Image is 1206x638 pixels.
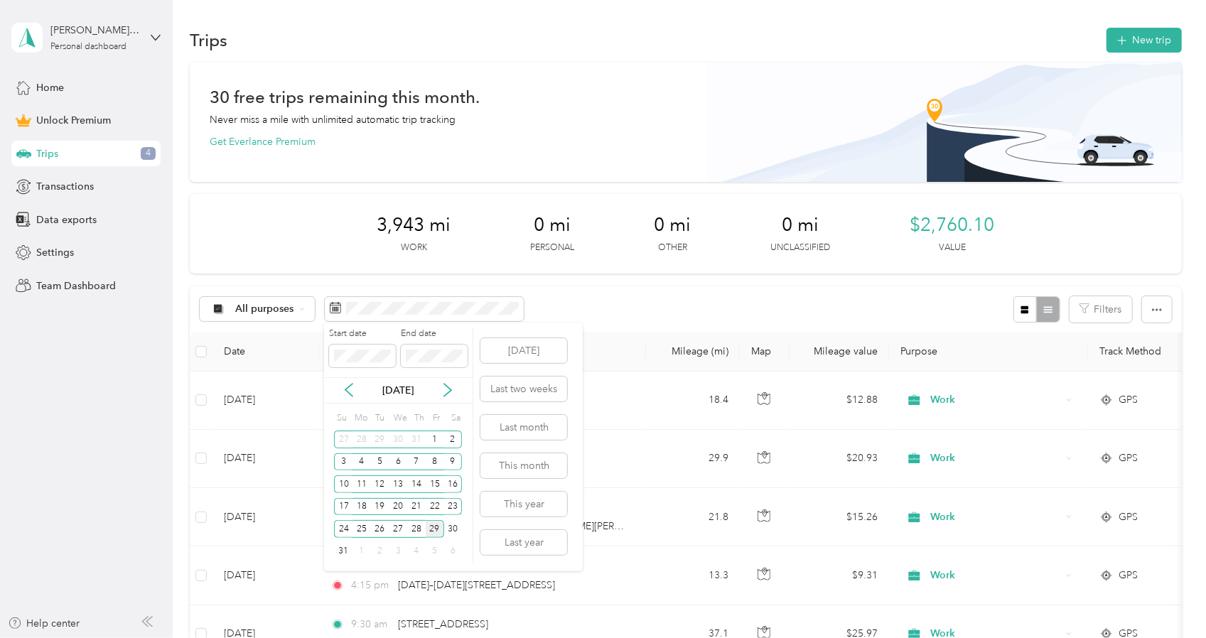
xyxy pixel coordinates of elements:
[212,546,319,605] td: [DATE]
[1107,28,1182,53] button: New trip
[235,304,294,314] span: All purposes
[391,409,407,428] div: We
[407,431,426,448] div: 31
[389,475,407,493] div: 13
[212,372,319,430] td: [DATE]
[329,328,396,340] label: Start date
[389,453,407,471] div: 6
[334,498,352,516] div: 17
[212,332,319,372] th: Date
[444,498,463,516] div: 23
[790,332,889,372] th: Mileage value
[407,520,426,538] div: 28
[352,453,371,471] div: 4
[334,431,352,448] div: 27
[401,242,427,254] p: Work
[36,146,58,161] span: Trips
[398,618,488,630] span: [STREET_ADDRESS]
[646,332,740,372] th: Mileage (mi)
[368,383,428,398] p: [DATE]
[480,338,567,363] button: [DATE]
[334,409,348,428] div: Su
[352,498,371,516] div: 18
[1070,296,1132,323] button: Filters
[480,377,567,401] button: Last two weeks
[50,43,126,51] div: Personal dashboard
[352,431,371,448] div: 28
[36,212,97,227] span: Data exports
[141,147,156,160] span: 4
[334,543,352,561] div: 31
[931,450,1061,466] span: Work
[36,279,116,293] span: Team Dashboard
[352,409,368,428] div: Mo
[371,475,389,493] div: 12
[646,372,740,430] td: 18.4
[36,80,64,95] span: Home
[389,520,407,538] div: 27
[319,332,646,372] th: Locations
[931,509,1061,525] span: Work
[426,498,444,516] div: 22
[407,498,426,516] div: 21
[1126,558,1206,638] iframe: Everlance-gr Chat Button Frame
[1119,392,1138,408] span: GPS
[534,214,571,237] span: 0 mi
[398,579,555,591] span: [DATE]–[DATE][STREET_ADDRESS]
[444,453,463,471] div: 9
[790,372,889,430] td: $12.88
[377,214,451,237] span: 3,943 mi
[480,415,567,440] button: Last month
[646,546,740,605] td: 13.3
[740,332,790,372] th: Map
[931,568,1061,583] span: Work
[412,409,426,428] div: Th
[790,430,889,488] td: $20.93
[371,453,389,471] div: 5
[480,453,567,478] button: This month
[371,498,389,516] div: 19
[782,214,819,237] span: 0 mi
[334,453,352,471] div: 3
[426,520,444,538] div: 29
[770,242,830,254] p: Unclassified
[389,543,407,561] div: 3
[706,63,1182,182] img: Banner
[210,134,316,149] button: Get Everlance Premium
[50,23,139,38] div: [PERSON_NAME][EMAIL_ADDRESS][DOMAIN_NAME]
[426,453,444,471] div: 8
[36,113,111,128] span: Unlock Premium
[1119,450,1138,466] span: GPS
[212,430,319,488] td: [DATE]
[654,214,691,237] span: 0 mi
[939,242,966,254] p: Value
[444,520,463,538] div: 30
[889,332,1088,372] th: Purpose
[407,475,426,493] div: 14
[8,616,80,631] button: Help center
[790,488,889,546] td: $15.26
[646,430,740,488] td: 29.9
[352,475,371,493] div: 11
[401,328,468,340] label: End date
[1088,332,1188,372] th: Track Method
[334,475,352,493] div: 10
[444,431,463,448] div: 2
[407,543,426,561] div: 4
[910,214,994,237] span: $2,760.10
[351,578,392,593] span: 4:15 pm
[407,453,426,471] div: 7
[530,242,574,254] p: Personal
[210,90,480,104] h1: 30 free trips remaining this month.
[334,520,352,538] div: 24
[371,520,389,538] div: 26
[389,498,407,516] div: 20
[658,242,687,254] p: Other
[212,488,319,546] td: [DATE]
[426,543,444,561] div: 5
[790,546,889,605] td: $9.31
[426,431,444,448] div: 1
[431,409,444,428] div: Fr
[210,112,456,127] p: Never miss a mile with unlimited automatic trip tracking
[480,530,567,555] button: Last year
